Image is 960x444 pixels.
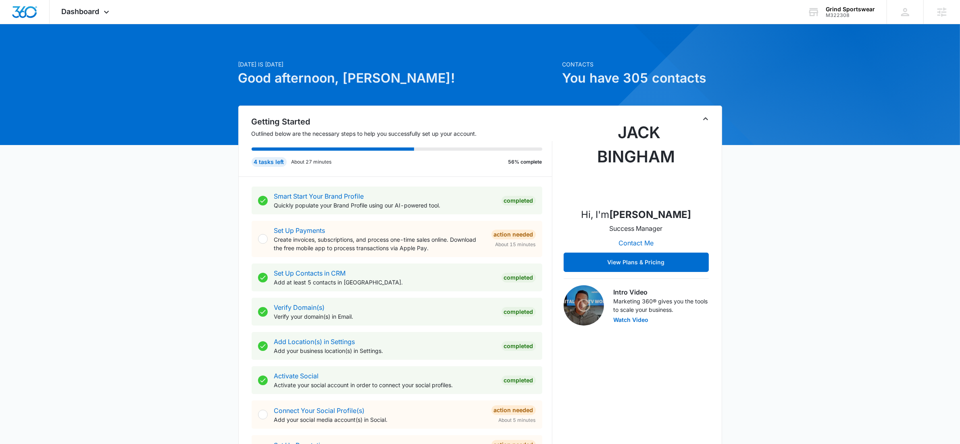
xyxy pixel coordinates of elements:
[21,21,89,27] div: Domain: [DOMAIN_NAME]
[274,303,325,311] a: Verify Domain(s)
[581,207,691,222] p: Hi, I'm
[62,7,100,16] span: Dashboard
[614,297,709,314] p: Marketing 360® gives you the tools to scale your business.
[562,68,722,88] h1: You have 305 contacts
[274,192,364,200] a: Smart Start Your Brand Profile
[274,226,325,234] a: Set Up Payments
[502,273,536,282] div: Completed
[252,129,552,138] p: Outlined below are the necessary steps to help you successfully set up your account.
[274,346,495,355] p: Add your business location(s) in Settings.
[31,48,72,53] div: Domain Overview
[292,158,332,166] p: About 27 minutes
[274,235,485,252] p: Create invoices, subscriptions, and process one-time sales online. Download the free mobile app t...
[502,376,536,385] div: Completed
[274,381,495,389] p: Activate your social account in order to connect your social profiles.
[274,338,355,346] a: Add Location(s) in Settings
[826,12,875,18] div: account id
[274,278,495,286] p: Add at least 5 contacts in [GEOGRAPHIC_DATA].
[274,312,495,321] p: Verify your domain(s) in Email.
[564,285,604,326] img: Intro Video
[274,415,485,424] p: Add your social media account(s) in Social.
[609,209,691,220] strong: [PERSON_NAME]
[610,224,663,233] p: Success Manager
[614,287,709,297] h3: Intro Video
[499,417,536,424] span: About 5 minutes
[491,230,536,239] div: Action Needed
[252,157,287,167] div: 4 tasks left
[496,241,536,248] span: About 15 minutes
[274,372,319,380] a: Activate Social
[80,47,87,53] img: tab_keywords_by_traffic_grey.svg
[562,60,722,68] p: Contacts
[274,269,346,277] a: Set Up Contacts in CRM
[502,341,536,351] div: Completed
[564,253,709,272] button: View Plans & Pricing
[701,114,710,124] button: Toggle Collapse
[614,317,649,323] button: Watch Video
[238,68,558,88] h1: Good afternoon, [PERSON_NAME]!
[502,196,536,205] div: Completed
[13,21,19,27] img: website_grey.svg
[508,158,542,166] p: 56% complete
[502,307,536,317] div: Completed
[826,6,875,12] div: account name
[274,407,365,415] a: Connect Your Social Profile(s)
[596,120,677,201] img: Jack Bingham
[238,60,558,68] p: [DATE] is [DATE]
[274,201,495,210] p: Quickly populate your Brand Profile using our AI-powered tool.
[13,13,19,19] img: logo_orange.svg
[610,233,662,253] button: Contact Me
[23,13,40,19] div: v 4.0.25
[89,48,136,53] div: Keywords by Traffic
[491,405,536,415] div: Action Needed
[22,47,28,53] img: tab_domain_overview_orange.svg
[252,116,552,128] h2: Getting Started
